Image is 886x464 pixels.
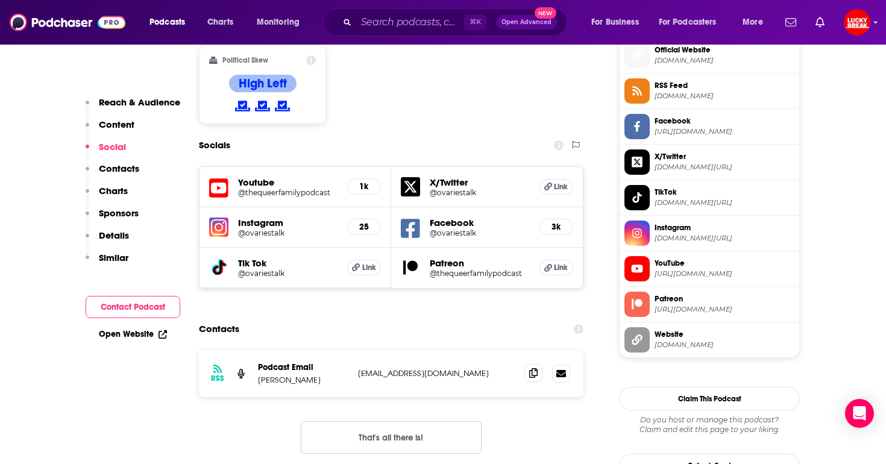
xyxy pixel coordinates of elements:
[86,185,128,207] button: Charts
[222,56,268,64] h2: Political Skew
[624,327,794,353] a: Website[DOMAIN_NAME]
[238,217,338,228] h5: Instagram
[238,228,338,237] a: @ovariestalk
[357,181,371,192] h5: 1k
[200,13,240,32] a: Charts
[430,228,530,237] a: @ovariestalk
[655,234,794,243] span: instagram.com/ovariestalk
[199,134,230,157] h2: Socials
[655,329,794,340] span: Website
[655,92,794,101] span: feeds.redcircle.com
[357,222,371,232] h5: 25
[734,13,778,32] button: open menu
[99,185,128,196] p: Charts
[356,13,464,32] input: Search podcasts, credits, & more...
[141,13,201,32] button: open menu
[844,9,870,36] span: Logged in as annagregory
[624,114,794,139] a: Facebook[URL][DOMAIN_NAME]
[624,256,794,281] a: YouTube[URL][DOMAIN_NAME]
[430,177,530,188] h5: X/Twitter
[583,13,654,32] button: open menu
[619,415,800,434] div: Claim and edit this page to your liking.
[659,14,717,31] span: For Podcasters
[624,221,794,246] a: Instagram[DOMAIN_NAME][URL]
[209,218,228,237] img: iconImage
[238,269,338,278] a: @ovariestalk
[844,9,870,36] button: Show profile menu
[301,421,482,454] button: Nothing here.
[207,14,233,31] span: Charts
[655,258,794,269] span: YouTube
[781,12,801,33] a: Show notifications dropdown
[624,292,794,317] a: Patreon[URL][DOMAIN_NAME]
[362,263,376,272] span: Link
[624,78,794,104] a: RSS Feed[DOMAIN_NAME]
[655,293,794,304] span: Patreon
[655,305,794,314] span: https://www.patreon.com/thequeerfamilypodcast
[99,230,129,241] p: Details
[10,11,125,34] img: Podchaser - Follow, Share and Rate Podcasts
[99,207,139,219] p: Sponsors
[624,43,794,68] a: Official Website[DOMAIN_NAME]
[86,230,129,252] button: Details
[655,45,794,55] span: Official Website
[99,252,128,263] p: Similar
[347,260,381,275] a: Link
[554,263,568,272] span: Link
[238,257,338,269] h5: Tik Tok
[743,14,763,31] span: More
[539,260,573,275] a: Link
[655,151,794,162] span: X/Twitter
[86,96,180,119] button: Reach & Audience
[501,19,551,25] span: Open Advanced
[86,119,134,141] button: Content
[86,296,180,318] button: Contact Podcast
[99,96,180,108] p: Reach & Audience
[655,198,794,207] span: tiktok.com/@ovariestalk
[655,340,794,350] span: ovariestalk.com
[464,14,486,30] span: ⌘ K
[238,188,338,197] a: @thequeerfamilypodcast
[99,141,126,152] p: Social
[624,149,794,175] a: X/Twitter[DOMAIN_NAME][URL]
[651,13,734,32] button: open menu
[86,141,126,163] button: Social
[430,269,530,278] h5: @thequeerfamilypodcast
[358,368,515,378] p: [EMAIL_ADDRESS][DOMAIN_NAME]
[199,318,239,340] h2: Contacts
[655,222,794,233] span: Instagram
[539,179,573,195] a: Link
[257,14,300,31] span: Monitoring
[430,217,530,228] h5: Facebook
[554,182,568,192] span: Link
[845,399,874,428] div: Open Intercom Messenger
[86,163,139,185] button: Contacts
[619,387,800,410] button: Claim This Podcast
[238,177,338,188] h5: Youtube
[430,188,530,197] a: @ovariestalk
[655,187,794,198] span: TikTok
[535,7,556,19] span: New
[258,375,348,385] p: [PERSON_NAME]
[149,14,185,31] span: Podcasts
[430,257,530,269] h5: Patreon
[624,185,794,210] a: TikTok[DOMAIN_NAME][URL]
[844,9,870,36] img: User Profile
[86,207,139,230] button: Sponsors
[86,252,128,274] button: Similar
[99,119,134,130] p: Content
[211,374,224,383] h3: RSS
[655,116,794,127] span: Facebook
[99,329,167,339] a: Open Website
[496,15,557,30] button: Open AdvancedNew
[248,13,315,32] button: open menu
[655,56,794,65] span: redcircle.com
[655,163,794,172] span: twitter.com/ovariestalk
[335,8,579,36] div: Search podcasts, credits, & more...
